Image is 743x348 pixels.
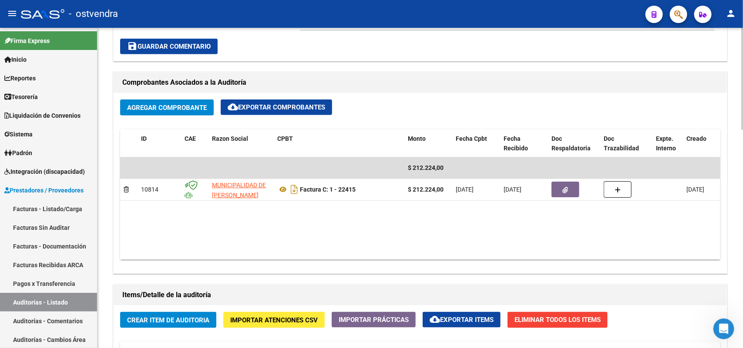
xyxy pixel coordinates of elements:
[212,135,248,142] span: Razon Social
[228,102,238,112] mat-icon: cloud_download
[127,316,209,324] span: Crear Item de Auditoria
[452,129,500,158] datatable-header-cell: Fecha Cpbt
[332,312,416,328] button: Importar Prácticas
[230,316,318,324] span: Importar Atenciones CSV
[339,316,409,324] span: Importar Prácticas
[7,8,17,19] mat-icon: menu
[181,129,208,158] datatable-header-cell: CAE
[430,316,494,324] span: Exportar Items
[456,186,474,193] span: [DATE]
[508,312,608,328] button: Eliminar Todos los Items
[223,312,325,328] button: Importar Atenciones CSV
[408,164,444,171] span: $ 212.224,00
[548,129,600,158] datatable-header-cell: Doc Respaldatoria
[4,186,84,195] span: Prestadores / Proveedores
[127,43,211,50] span: Guardar Comentario
[208,129,274,158] datatable-header-cell: Razon Social
[504,186,521,193] span: [DATE]
[4,111,81,120] span: Liquidación de Convenios
[69,4,118,23] span: - ostvendra
[713,318,734,339] iframe: Intercom live chat
[4,55,27,64] span: Inicio
[4,148,32,158] span: Padrón
[4,73,36,83] span: Reportes
[514,316,601,324] span: Eliminar Todos los Items
[686,186,704,193] span: [DATE]
[604,135,639,152] span: Doc Trazabilidad
[120,312,216,328] button: Crear Item de Auditoria
[289,182,300,196] i: Descargar documento
[127,104,207,112] span: Agregar Comprobante
[228,103,325,111] span: Exportar Comprobantes
[686,135,706,142] span: Creado
[120,39,218,54] button: Guardar Comentario
[141,186,158,193] span: 10814
[500,129,548,158] datatable-header-cell: Fecha Recibido
[4,92,38,102] span: Tesorería
[656,135,676,152] span: Expte. Interno
[138,129,181,158] datatable-header-cell: ID
[600,129,652,158] datatable-header-cell: Doc Trazabilidad
[726,8,736,19] mat-icon: person
[4,129,33,139] span: Sistema
[652,129,683,158] datatable-header-cell: Expte. Interno
[423,312,501,328] button: Exportar Items
[408,186,444,193] strong: $ 212.224,00
[141,135,147,142] span: ID
[404,129,452,158] datatable-header-cell: Monto
[122,76,718,89] h1: Comprobantes Asociados a la Auditoría
[551,135,591,152] span: Doc Respaldatoria
[122,288,718,302] h1: Items/Detalle de la auditoría
[274,129,404,158] datatable-header-cell: CPBT
[430,314,440,325] mat-icon: cloud_download
[277,135,293,142] span: CPBT
[300,186,356,193] strong: Factura C: 1 - 22415
[408,135,426,142] span: Monto
[120,99,214,116] button: Agregar Comprobante
[4,167,85,176] span: Integración (discapacidad)
[504,135,528,152] span: Fecha Recibido
[456,135,487,142] span: Fecha Cpbt
[185,135,196,142] span: CAE
[4,36,50,46] span: Firma Express
[221,99,332,115] button: Exportar Comprobantes
[212,182,266,199] span: MUNICIPALIDAD DE [PERSON_NAME]
[127,41,138,51] mat-icon: save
